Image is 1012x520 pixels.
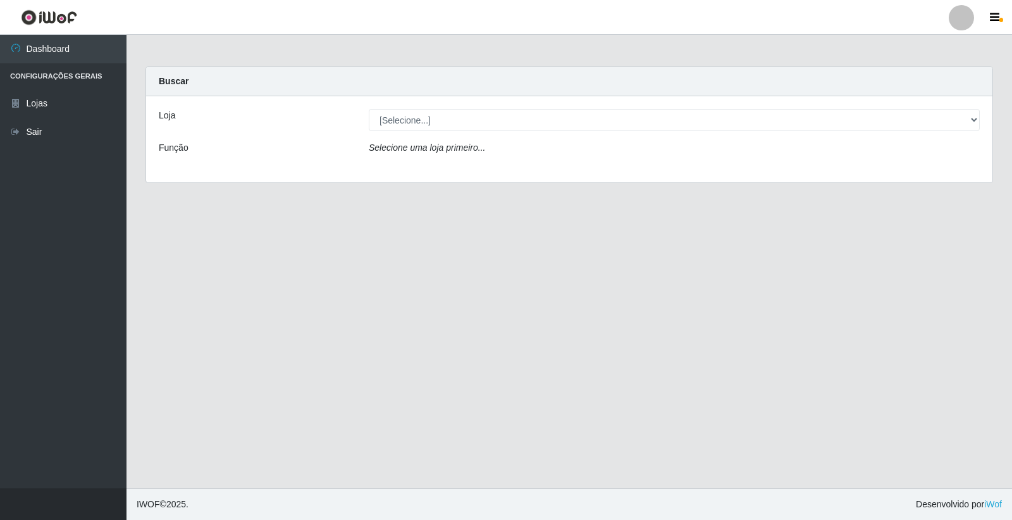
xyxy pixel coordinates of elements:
[137,498,188,511] span: © 2025 .
[159,76,188,86] strong: Buscar
[137,499,160,509] span: IWOF
[159,141,188,155] label: Função
[159,109,175,122] label: Loja
[21,10,77,25] img: CoreUI Logo
[984,499,1002,509] a: iWof
[369,143,485,153] i: Selecione uma loja primeiro...
[916,498,1002,511] span: Desenvolvido por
